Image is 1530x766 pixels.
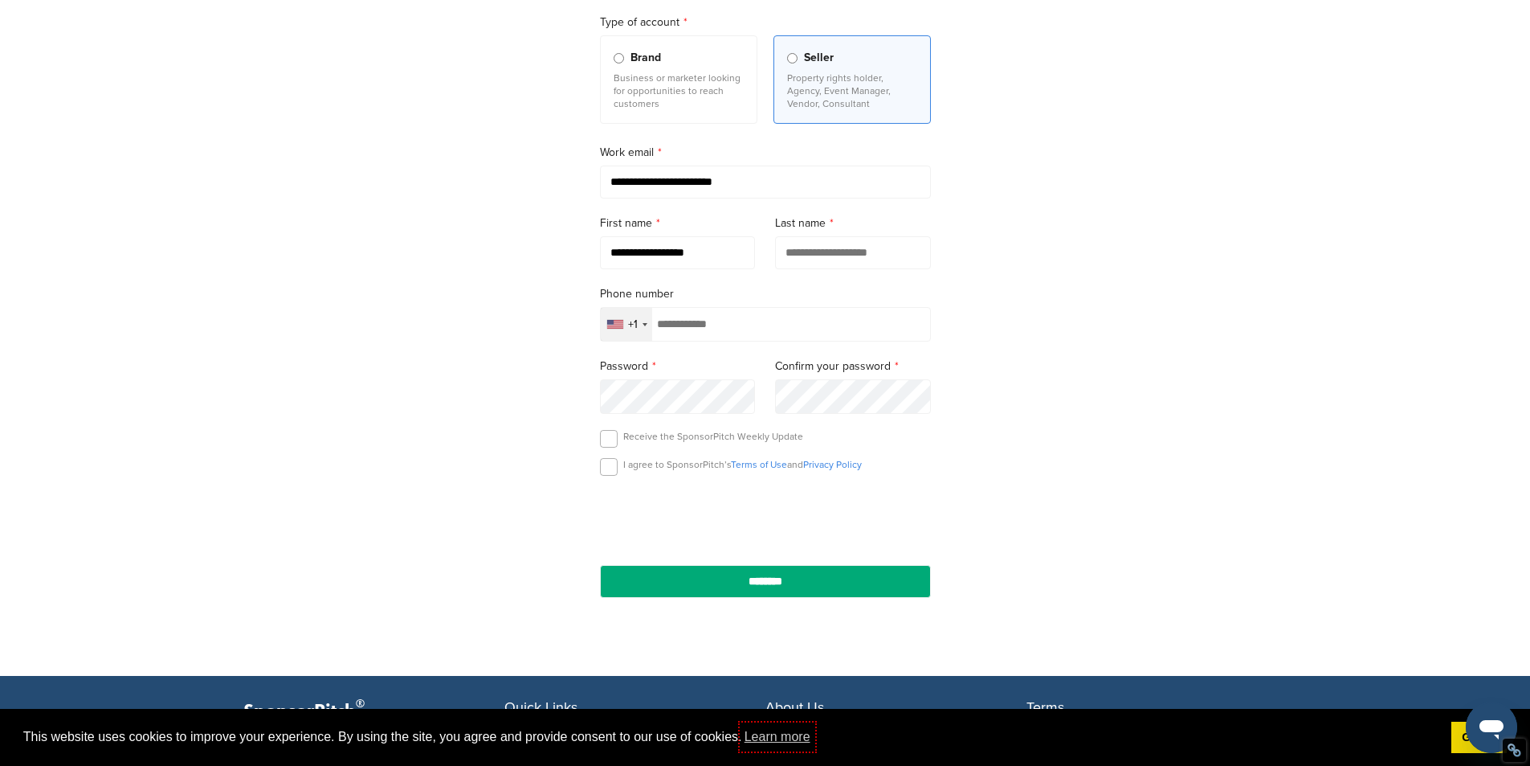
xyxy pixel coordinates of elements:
p: I agree to SponsorPitch’s and [623,458,862,471]
input: Seller Property rights holder, Agency, Event Manager, Vendor, Consultant [787,53,798,63]
label: Confirm your password [775,358,931,375]
label: Type of account [600,14,931,31]
p: Receive the SponsorPitch Weekly Update [623,430,803,443]
a: learn more about cookies [742,725,813,749]
a: dismiss cookie message [1451,722,1507,754]
label: Work email [600,144,931,162]
div: Selected country [601,308,652,341]
a: Terms of Use [731,459,787,470]
input: Brand Business or marketer looking for opportunities to reach customers [614,53,624,63]
span: Terms [1026,698,1064,716]
p: Business or marketer looking for opportunities to reach customers [614,72,744,110]
iframe: Button to launch messaging window [1466,702,1517,753]
a: Privacy Policy [803,459,862,470]
div: +1 [628,319,638,330]
p: SponsorPitch [243,700,504,723]
span: ® [356,694,365,714]
span: Seller [804,49,834,67]
div: Restore Info Box &#10;&#10;NoFollow Info:&#10; META-Robots NoFollow: &#09;true&#10; META-Robots N... [1507,743,1522,758]
label: Phone number [600,285,931,303]
label: Password [600,358,756,375]
p: Property rights holder, Agency, Event Manager, Vendor, Consultant [787,72,917,110]
span: About Us [765,698,824,716]
label: Last name [775,215,931,232]
iframe: reCAPTCHA [674,494,857,542]
span: This website uses cookies to improve your experience. By using the site, you agree and provide co... [23,725,1438,749]
label: First name [600,215,756,232]
span: Quick Links [504,698,577,716]
span: Brand [630,49,661,67]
